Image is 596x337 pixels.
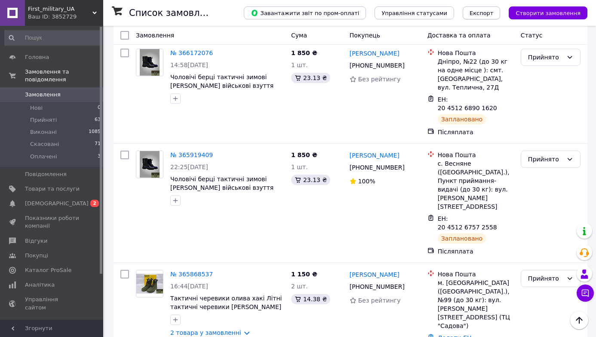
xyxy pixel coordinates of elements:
[438,247,514,256] div: Післяплата
[291,271,317,278] span: 1 150 ₴
[89,128,101,136] span: 1085
[438,151,514,159] div: Нова Пошта
[528,274,563,283] div: Прийнято
[438,270,514,278] div: Нова Пошта
[291,283,308,290] span: 2 шт.
[291,32,307,39] span: Cума
[25,200,89,207] span: [DEMOGRAPHIC_DATA]
[30,116,57,124] span: Прийняті
[98,104,101,112] span: 0
[375,6,454,19] button: Управління статусами
[28,13,103,21] div: Ваш ID: 3852729
[129,8,216,18] h1: Список замовлень
[438,96,497,111] span: ЕН: 20 4512 6890 1620
[438,57,514,92] div: Дніпро, №22 (до 30 кг на одне місце ): смт. [GEOGRAPHIC_DATA], вул. Теплична, 27Д
[291,175,330,185] div: 23.13 ₴
[438,215,497,231] span: ЕН: 20 4512 6757 2558
[463,6,501,19] button: Експорт
[170,164,208,170] span: 22:25[DATE]
[136,32,174,39] span: Замовлення
[348,59,406,71] div: [PHONE_NUMBER]
[500,9,587,16] a: Створити замовлення
[25,170,67,178] span: Повідомлення
[291,294,330,304] div: 14.38 ₴
[136,49,163,76] a: Фото товару
[136,151,163,178] a: Фото товару
[95,140,101,148] span: 71
[170,329,241,336] a: 2 товара у замовленні
[577,284,594,302] button: Чат з покупцем
[25,53,49,61] span: Головна
[140,49,160,76] img: Фото товару
[291,62,308,68] span: 1 шт.
[348,281,406,293] div: [PHONE_NUMBER]
[30,104,43,112] span: Нові
[528,53,563,62] div: Прийнято
[438,114,486,124] div: Заплановано
[25,68,103,83] span: Замовлення та повідомлення
[291,164,308,170] span: 1 шт.
[291,49,317,56] span: 1 850 ₴
[350,32,380,39] span: Покупець
[25,214,80,230] span: Показники роботи компанії
[516,10,581,16] span: Створити замовлення
[350,151,399,160] a: [PERSON_NAME]
[25,252,48,260] span: Покупці
[381,10,447,16] span: Управління статусами
[95,116,101,124] span: 63
[170,271,213,278] a: № 365868537
[438,278,514,330] div: м. [GEOGRAPHIC_DATA] ([GEOGRAPHIC_DATA].), №99 (до 30 кг): вул. [PERSON_NAME][STREET_ADDRESS] (ТЦ...
[98,153,101,161] span: 3
[170,151,213,158] a: № 365919409
[358,297,401,304] span: Без рейтингу
[25,237,47,245] span: Відгуки
[140,151,160,178] img: Фото товару
[244,6,366,19] button: Завантажити звіт по пром-оплаті
[521,32,543,39] span: Статус
[251,9,359,17] span: Завантажити звіт по пром-оплаті
[25,266,71,274] span: Каталог ProSale
[528,155,563,164] div: Прийнято
[170,295,282,328] a: Тактичні черевики олива хакі Літні тактичні черевики [PERSON_NAME] берці літні Черевики олива вис...
[4,30,101,46] input: Пошук
[358,76,401,83] span: Без рейтингу
[438,159,514,211] div: с. Весняне ([GEOGRAPHIC_DATA].), Пункт приймання-видачі (до 30 кг): вул. [PERSON_NAME][STREET_ADD...
[170,62,208,68] span: 14:58[DATE]
[30,140,59,148] span: Скасовані
[438,128,514,136] div: Післяплата
[170,283,208,290] span: 16:44[DATE]
[136,270,163,297] a: Фото товару
[438,233,486,244] div: Заплановано
[348,161,406,173] div: [PHONE_NUMBER]
[350,49,399,58] a: [PERSON_NAME]
[30,128,57,136] span: Виконані
[438,49,514,57] div: Нова Пошта
[170,49,213,56] a: № 366172076
[25,185,80,193] span: Товари та послуги
[509,6,587,19] button: Створити замовлення
[350,270,399,279] a: [PERSON_NAME]
[25,91,61,99] span: Замовлення
[28,5,92,13] span: First_military_UA
[291,73,330,83] div: 23.13 ₴
[25,281,55,289] span: Аналітика
[170,74,282,106] a: Чоловічі берці тактичні зимові [PERSON_NAME] військові взуття зсу 40-48 ботинки зимові армійські ...
[25,318,80,334] span: Гаманець компанії
[427,32,491,39] span: Доставка та оплата
[470,10,494,16] span: Експорт
[170,176,282,208] a: Чоловічі берці тактичні зимові [PERSON_NAME] військові взуття зсу 40-48 ботинки зимові армійські ...
[90,200,99,207] span: 2
[570,311,588,329] button: Наверх
[25,296,80,311] span: Управління сайтом
[358,178,375,185] span: 100%
[136,274,163,294] img: Фото товару
[291,151,317,158] span: 1 850 ₴
[30,153,57,161] span: Оплачені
